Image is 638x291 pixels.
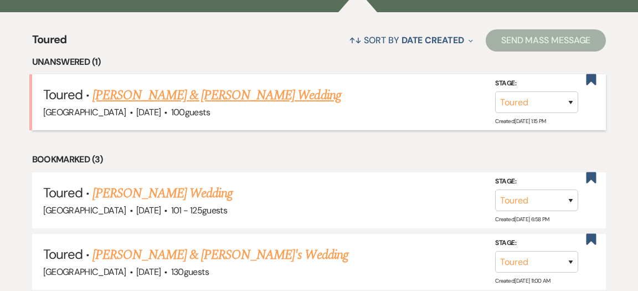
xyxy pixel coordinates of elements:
[32,152,606,167] li: Bookmarked (3)
[43,205,126,216] span: [GEOGRAPHIC_DATA]
[171,205,227,216] span: 101 - 125 guests
[402,34,464,46] span: Date Created
[43,184,83,201] span: Toured
[495,277,550,284] span: Created: [DATE] 11:00 AM
[344,25,477,55] button: Sort By Date Created
[43,86,83,103] span: Toured
[495,216,549,223] span: Created: [DATE] 6:58 PM
[171,106,210,118] span: 100 guests
[43,246,83,263] span: Toured
[32,55,606,69] li: Unanswered (1)
[486,29,606,52] button: Send Mass Message
[136,106,161,118] span: [DATE]
[495,78,578,90] label: Stage:
[171,266,209,278] span: 130 guests
[495,118,546,125] span: Created: [DATE] 1:15 PM
[349,34,362,46] span: ↑↓
[136,266,161,278] span: [DATE]
[495,176,578,188] label: Stage:
[32,31,67,55] span: Toured
[92,183,233,203] a: [PERSON_NAME] Wedding
[43,106,126,118] span: [GEOGRAPHIC_DATA]
[43,266,126,278] span: [GEOGRAPHIC_DATA]
[92,85,341,105] a: [PERSON_NAME] & [PERSON_NAME] Wedding
[92,245,348,265] a: [PERSON_NAME] & [PERSON_NAME]'s Wedding
[495,237,578,249] label: Stage:
[136,205,161,216] span: [DATE]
